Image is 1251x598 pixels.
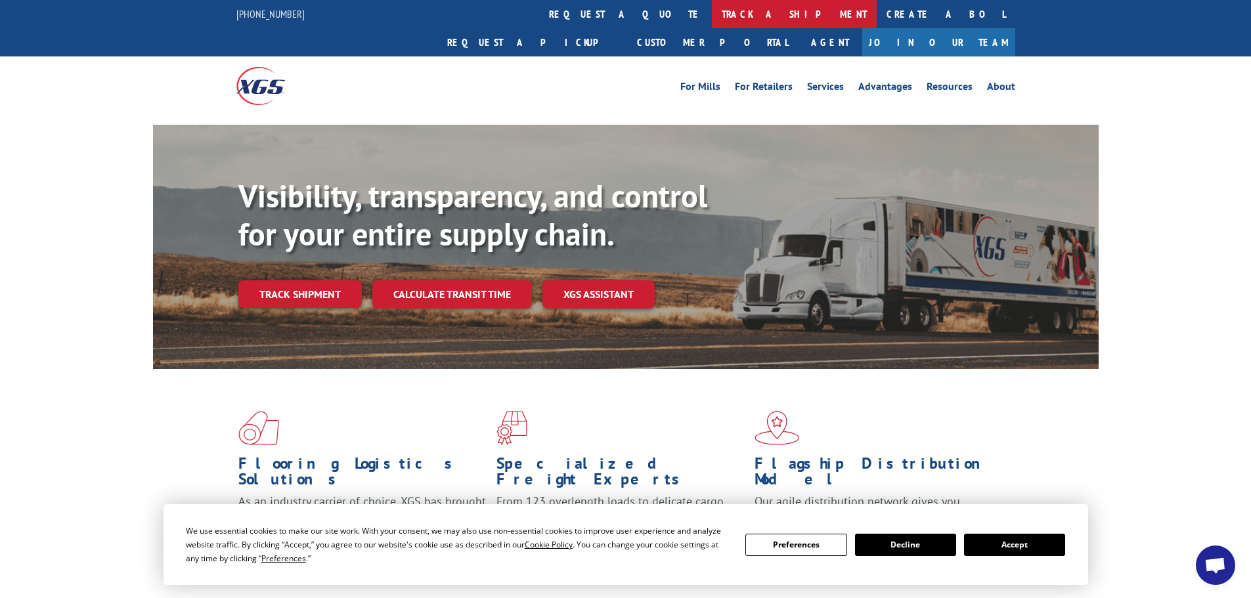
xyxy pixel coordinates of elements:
[755,411,800,445] img: xgs-icon-flagship-distribution-model-red
[927,81,973,96] a: Resources
[1196,545,1235,585] a: Open chat
[437,28,627,56] a: Request a pickup
[807,81,844,96] a: Services
[238,280,362,308] a: Track shipment
[755,494,996,524] span: Our agile distribution network gives you nationwide inventory management on demand.
[238,456,487,494] h1: Flooring Logistics Solutions
[855,534,956,556] button: Decline
[496,494,745,552] p: From 123 overlength loads to delicate cargo, our experienced staff knows the best way to move you...
[186,524,730,565] div: We use essential cookies to make our site work. With your consent, we may also use non-essential ...
[858,81,912,96] a: Advantages
[496,411,527,445] img: xgs-icon-focused-on-flooring-red
[164,504,1088,585] div: Cookie Consent Prompt
[238,494,486,540] span: As an industry carrier of choice, XGS has brought innovation and dedication to flooring logistics...
[755,456,1003,494] h1: Flagship Distribution Model
[987,81,1015,96] a: About
[798,28,862,56] a: Agent
[627,28,798,56] a: Customer Portal
[238,411,279,445] img: xgs-icon-total-supply-chain-intelligence-red
[525,539,573,550] span: Cookie Policy
[372,280,532,309] a: Calculate transit time
[542,280,655,309] a: XGS ASSISTANT
[261,553,306,564] span: Preferences
[745,534,846,556] button: Preferences
[236,7,305,20] a: [PHONE_NUMBER]
[964,534,1065,556] button: Accept
[680,81,720,96] a: For Mills
[735,81,793,96] a: For Retailers
[238,175,707,254] b: Visibility, transparency, and control for your entire supply chain.
[496,456,745,494] h1: Specialized Freight Experts
[862,28,1015,56] a: Join Our Team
